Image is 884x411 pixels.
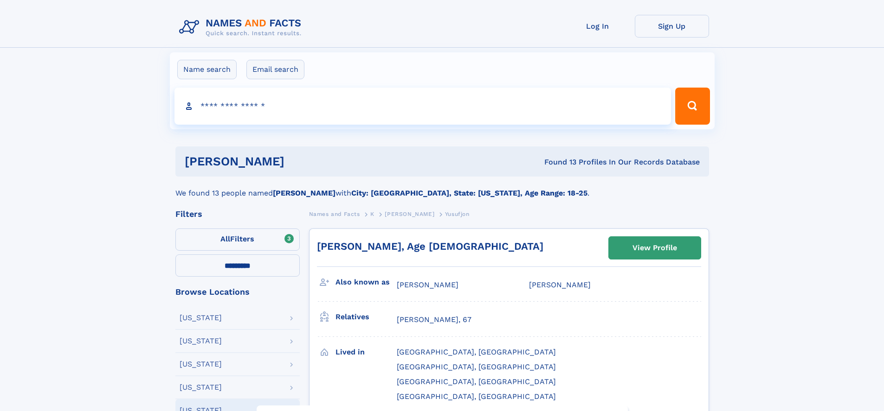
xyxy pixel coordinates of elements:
[385,208,434,220] a: [PERSON_NAME]
[336,344,397,360] h3: Lived in
[175,210,300,218] div: Filters
[177,60,237,79] label: Name search
[370,208,374,220] a: K
[180,314,222,322] div: [US_STATE]
[180,384,222,391] div: [US_STATE]
[273,189,336,197] b: [PERSON_NAME]
[351,189,587,197] b: City: [GEOGRAPHIC_DATA], State: [US_STATE], Age Range: 18-25
[174,88,671,125] input: search input
[397,348,556,356] span: [GEOGRAPHIC_DATA], [GEOGRAPHIC_DATA]
[397,280,458,289] span: [PERSON_NAME]
[385,211,434,217] span: [PERSON_NAME]
[609,237,701,259] a: View Profile
[635,15,709,38] a: Sign Up
[561,15,635,38] a: Log In
[180,360,222,368] div: [US_STATE]
[397,377,556,386] span: [GEOGRAPHIC_DATA], [GEOGRAPHIC_DATA]
[180,337,222,345] div: [US_STATE]
[336,309,397,325] h3: Relatives
[309,208,360,220] a: Names and Facts
[246,60,304,79] label: Email search
[175,228,300,251] label: Filters
[336,274,397,290] h3: Also known as
[220,234,230,243] span: All
[445,211,470,217] span: Yusufjon
[175,15,309,40] img: Logo Names and Facts
[185,156,414,167] h1: [PERSON_NAME]
[175,177,709,199] div: We found 13 people named with .
[370,211,374,217] span: K
[175,288,300,296] div: Browse Locations
[397,315,471,325] a: [PERSON_NAME], 67
[632,237,677,259] div: View Profile
[414,157,700,167] div: Found 13 Profiles In Our Records Database
[317,240,543,252] a: [PERSON_NAME], Age [DEMOGRAPHIC_DATA]
[397,392,556,401] span: [GEOGRAPHIC_DATA], [GEOGRAPHIC_DATA]
[397,362,556,371] span: [GEOGRAPHIC_DATA], [GEOGRAPHIC_DATA]
[529,280,591,289] span: [PERSON_NAME]
[675,88,710,125] button: Search Button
